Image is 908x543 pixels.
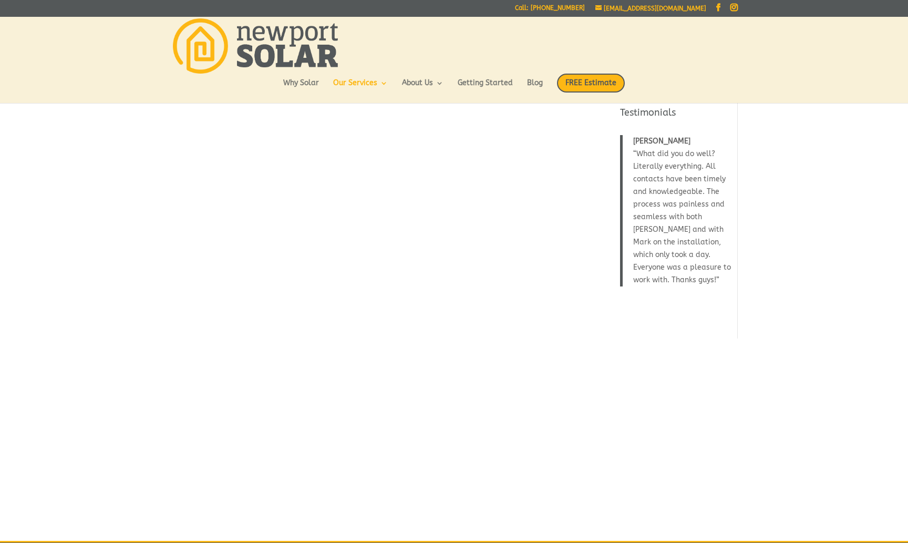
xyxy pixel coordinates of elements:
[515,5,585,16] a: Call: [PHONE_NUMBER]
[458,79,513,97] a: Getting Started
[620,135,731,286] blockquote: What did you do well? Literally everything. All contacts have been timely and knowledgeable. The ...
[402,79,443,97] a: About Us
[527,79,543,97] a: Blog
[557,74,625,93] span: FREE Estimate
[620,106,731,125] h4: Testimonials
[557,74,625,103] a: FREE Estimate
[333,79,388,97] a: Our Services
[595,5,706,12] a: [EMAIL_ADDRESS][DOMAIN_NAME]
[283,79,319,97] a: Why Solar
[633,137,690,146] span: [PERSON_NAME]
[173,18,338,74] img: Newport Solar | Solar Energy Optimized.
